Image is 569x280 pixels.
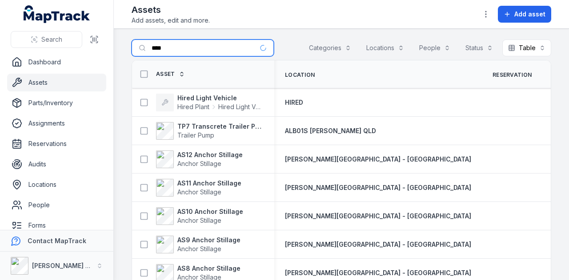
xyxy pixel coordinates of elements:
[177,160,221,167] span: Anchor Stillage
[132,16,210,25] span: Add assets, edit and more.
[32,262,105,269] strong: [PERSON_NAME] Group
[177,207,243,216] strong: AS10 Anchor Stillage
[7,53,106,71] a: Dashboard
[11,31,82,48] button: Search
[177,179,241,188] strong: AS11 Anchor Stillage
[303,39,357,56] button: Categories
[7,135,106,153] a: Reservations
[177,131,214,139] span: Trailer Pump
[24,5,90,23] a: MapTrack
[498,6,551,23] button: Add asset
[285,269,471,276] span: [PERSON_NAME][GEOGRAPHIC_DATA] - [GEOGRAPHIC_DATA]
[285,212,471,220] span: [PERSON_NAME][GEOGRAPHIC_DATA] - [GEOGRAPHIC_DATA]
[177,245,221,252] span: Anchor Stillage
[177,236,240,245] strong: AS9 Anchor Stillage
[156,236,240,253] a: AS9 Anchor StillageAnchor Stillage
[156,71,185,78] a: Asset
[460,39,499,56] button: Status
[177,264,240,273] strong: AS8 Anchor Stillage
[285,241,471,248] span: [PERSON_NAME][GEOGRAPHIC_DATA] - [GEOGRAPHIC_DATA]
[361,39,410,56] button: Locations
[156,71,175,78] span: Asset
[28,237,86,245] strong: Contact MapTrack
[156,150,243,168] a: AS12 Anchor StillageAnchor Stillage
[7,196,106,214] a: People
[7,114,106,132] a: Assignments
[514,10,545,19] span: Add asset
[156,122,264,140] a: TP7 Transcrete Trailer PumpTrailer Pump
[156,94,264,111] a: Hired Light VehicleHired PlantHired Light Vehicle
[177,188,221,196] span: Anchor Stillage
[285,155,471,163] span: [PERSON_NAME][GEOGRAPHIC_DATA] - [GEOGRAPHIC_DATA]
[285,127,376,134] span: ALB01S [PERSON_NAME] QLD
[156,207,243,225] a: AS10 Anchor StillageAnchor Stillage
[7,74,106,91] a: Assets
[502,39,551,56] button: Table
[285,99,303,106] span: HIRED
[218,103,264,111] span: Hired Light Vehicle
[285,71,315,79] span: Location
[177,103,209,111] span: Hired Plant
[7,155,106,173] a: Audits
[493,71,532,79] span: Reservation
[285,184,471,191] span: [PERSON_NAME][GEOGRAPHIC_DATA] - [GEOGRAPHIC_DATA]
[177,217,221,224] span: Anchor Stillage
[177,94,264,103] strong: Hired Light Vehicle
[156,179,241,197] a: AS11 Anchor StillageAnchor Stillage
[285,240,471,249] a: [PERSON_NAME][GEOGRAPHIC_DATA] - [GEOGRAPHIC_DATA]
[7,94,106,112] a: Parts/Inventory
[285,268,471,277] a: [PERSON_NAME][GEOGRAPHIC_DATA] - [GEOGRAPHIC_DATA]
[7,217,106,234] a: Forms
[7,176,106,193] a: Locations
[177,122,264,131] strong: TP7 Transcrete Trailer Pump
[177,150,243,159] strong: AS12 Anchor Stillage
[285,183,471,192] a: [PERSON_NAME][GEOGRAPHIC_DATA] - [GEOGRAPHIC_DATA]
[413,39,456,56] button: People
[132,4,210,16] h2: Assets
[41,35,62,44] span: Search
[285,98,303,107] a: HIRED
[285,212,471,221] a: [PERSON_NAME][GEOGRAPHIC_DATA] - [GEOGRAPHIC_DATA]
[285,126,376,135] a: ALB01S [PERSON_NAME] QLD
[285,155,471,164] a: [PERSON_NAME][GEOGRAPHIC_DATA] - [GEOGRAPHIC_DATA]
